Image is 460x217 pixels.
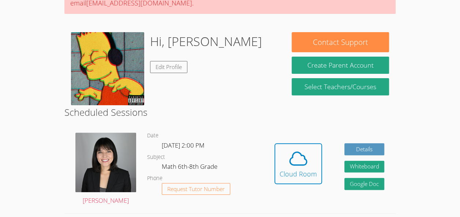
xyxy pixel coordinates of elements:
[75,133,136,206] a: [PERSON_NAME]
[292,32,389,52] button: Contact Support
[292,57,389,74] button: Create Parent Account
[167,186,225,192] span: Request Tutor Number
[292,78,389,95] a: Select Teachers/Courses
[150,32,262,51] h1: Hi, [PERSON_NAME]
[147,131,158,140] dt: Date
[280,169,317,179] div: Cloud Room
[71,32,144,105] img: ab67616d00001e0241a05491b02cb2f0b841068f.jfif
[344,178,385,190] a: Google Doc
[274,143,322,184] button: Cloud Room
[147,153,165,162] dt: Subject
[147,174,162,183] dt: Phone
[75,133,136,192] img: DSC_1773.jpeg
[344,161,385,173] button: Whiteboard
[162,141,205,149] span: [DATE] 2:00 PM
[64,105,396,119] h2: Scheduled Sessions
[162,161,219,174] dd: Math 6th-8th Grade
[344,143,385,155] a: Details
[162,183,230,195] button: Request Tutor Number
[150,61,187,73] a: Edit Profile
